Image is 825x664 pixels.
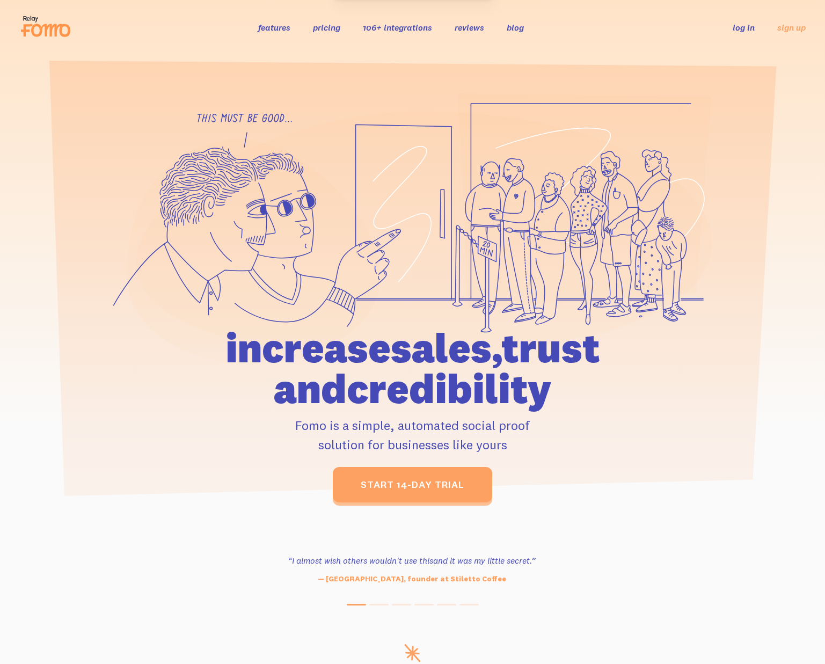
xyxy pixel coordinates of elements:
[164,327,661,409] h1: increase sales, trust and credibility
[258,22,290,33] a: features
[333,467,492,502] a: start 14-day trial
[455,22,484,33] a: reviews
[507,22,524,33] a: blog
[777,22,806,33] a: sign up
[733,22,755,33] a: log in
[363,22,432,33] a: 106+ integrations
[265,554,558,567] h3: “I almost wish others wouldn't use this and it was my little secret.”
[313,22,340,33] a: pricing
[164,415,661,454] p: Fomo is a simple, automated social proof solution for businesses like yours
[265,573,558,585] p: — [GEOGRAPHIC_DATA], founder at Stiletto Coffee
